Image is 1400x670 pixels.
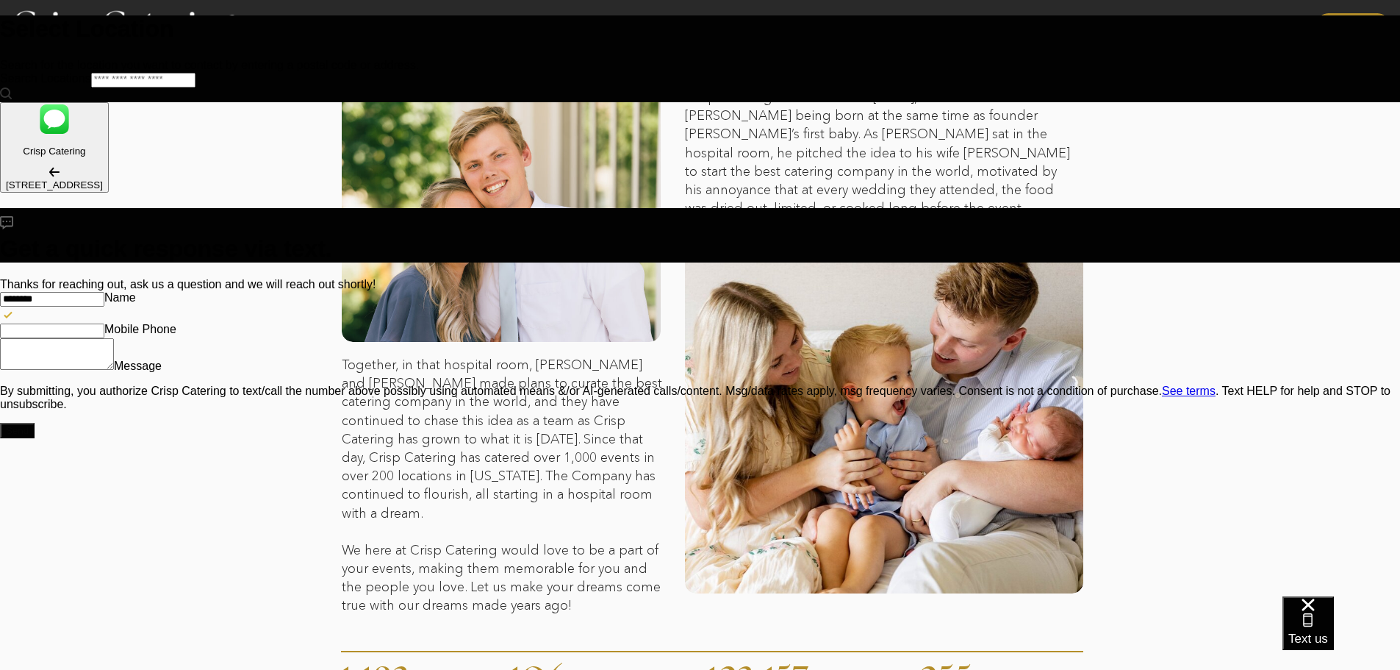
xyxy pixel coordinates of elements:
[6,179,103,190] div: [STREET_ADDRESS]
[104,323,176,335] label: Mobile Phone
[104,291,136,304] label: Name
[6,425,29,436] div: Send
[6,146,103,157] p: Crisp Catering
[1162,385,1216,397] a: Open terms and conditions in a new window
[1282,596,1400,670] iframe: podium webchat widget bubble
[114,360,162,372] label: Message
